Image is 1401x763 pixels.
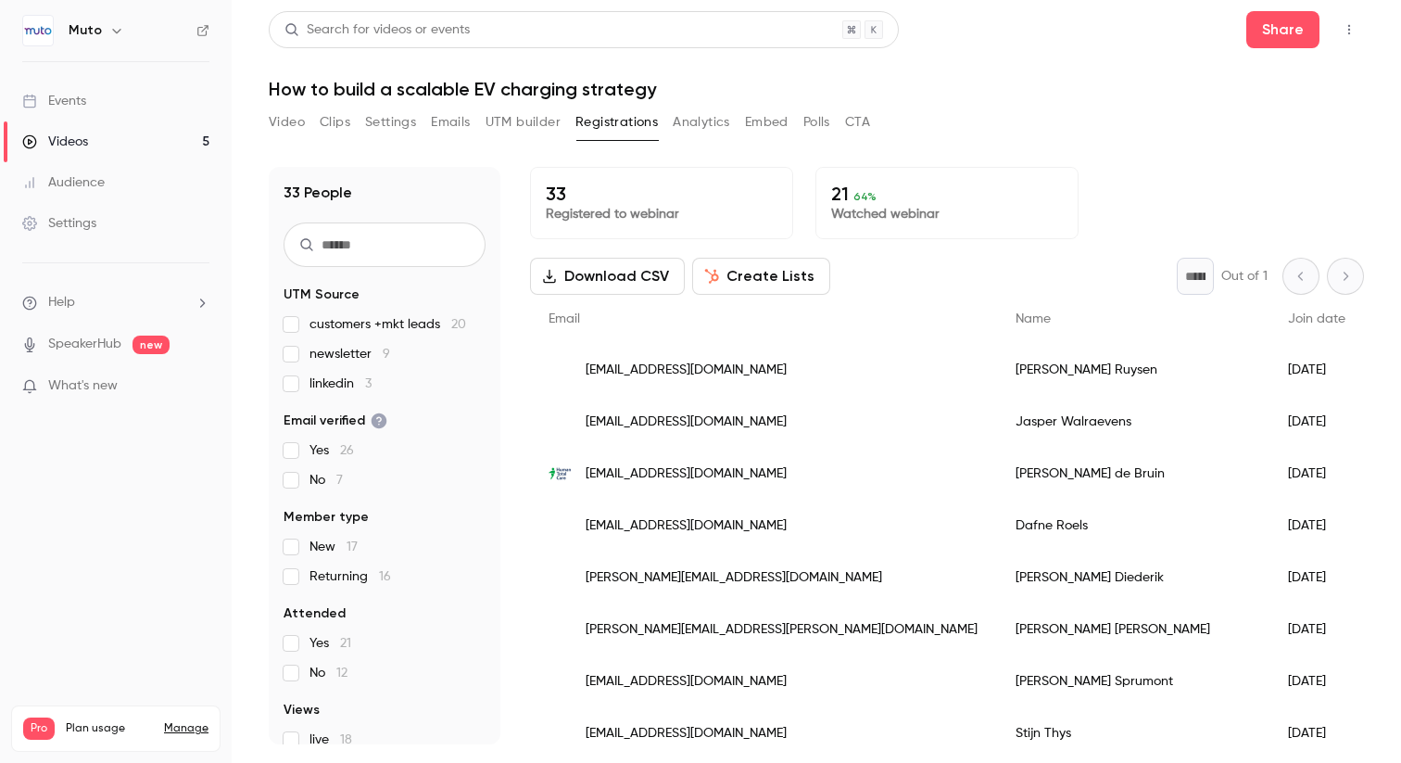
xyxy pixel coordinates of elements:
button: Registrations [575,108,658,137]
span: [EMAIL_ADDRESS][DOMAIN_NAME] [586,413,787,432]
span: Yes [309,634,351,653]
span: [PERSON_NAME][EMAIL_ADDRESS][DOMAIN_NAME] [586,568,882,588]
span: [EMAIL_ADDRESS][DOMAIN_NAME] [586,672,787,692]
span: Plan usage [66,721,153,736]
span: Email verified [284,412,387,430]
span: live [309,731,352,749]
div: Jasper Walraevens [997,396,1269,448]
span: New [309,538,358,556]
div: [DATE] [1269,604,1364,655]
div: [DATE] [1269,655,1364,707]
span: 9 [383,348,390,361]
img: mutomobility.com [549,411,571,433]
span: 3 [365,377,372,390]
span: new [133,336,170,354]
div: Videos [22,133,88,151]
button: CTA [845,108,870,137]
li: help-dropdown-opener [22,293,209,312]
span: linkedin [309,375,372,393]
span: 21 [340,637,351,650]
p: Registered to webinar [546,205,777,223]
div: [DATE] [1269,707,1364,759]
button: Emails [431,108,470,137]
button: Embed [745,108,789,137]
img: q8.com [549,722,571,744]
p: Out of 1 [1221,267,1268,286]
span: Email [549,312,580,325]
span: 26 [340,444,354,457]
img: xpofleet.com [549,359,571,381]
div: [DATE] [1269,396,1364,448]
span: Yes [309,441,354,460]
div: Audience [22,173,105,192]
p: Watched webinar [831,205,1063,223]
div: [DATE] [1269,552,1364,604]
span: Views [284,701,320,719]
span: [EMAIL_ADDRESS][DOMAIN_NAME] [586,464,787,484]
h1: How to build a scalable EV charging strategy [269,78,1364,100]
img: sdworx.com [549,566,571,589]
div: [PERSON_NAME] [PERSON_NAME] [997,604,1269,655]
a: SpeakerHub [48,335,121,354]
span: newsletter [309,345,390,363]
button: UTM builder [486,108,561,137]
span: customers +mkt leads [309,315,466,334]
span: Pro [23,718,55,740]
button: Download CSV [530,258,685,295]
span: [EMAIL_ADDRESS][DOMAIN_NAME] [586,516,787,536]
span: 64 % [853,190,877,203]
span: UTM Source [284,286,360,304]
img: Muto [23,16,53,45]
img: menarini.be [549,515,571,537]
span: Attended [284,604,346,623]
button: Top Bar Actions [1334,15,1364,45]
div: [PERSON_NAME] Ruysen [997,344,1269,396]
p: 21 [831,183,1063,205]
button: Polls [803,108,830,137]
span: 17 [347,540,358,553]
button: Settings [365,108,416,137]
p: 33 [546,183,777,205]
span: What's new [48,376,118,396]
span: [PERSON_NAME][EMAIL_ADDRESS][PERSON_NAME][DOMAIN_NAME] [586,620,978,640]
span: Help [48,293,75,312]
img: loterie-nationale.be [549,618,571,641]
div: Search for videos or events [284,20,470,40]
span: 16 [379,570,391,583]
span: 18 [340,733,352,746]
div: Settings [22,214,96,233]
span: Returning [309,567,391,586]
span: Member type [284,508,369,527]
span: No [309,664,347,682]
button: Video [269,108,305,137]
button: Analytics [673,108,730,137]
img: humantotalcare.nl [549,463,571,485]
div: [PERSON_NAME] Diederik [997,552,1269,604]
span: 7 [336,474,343,487]
span: [EMAIL_ADDRESS][DOMAIN_NAME] [586,724,787,744]
button: Create Lists [692,258,830,295]
div: [DATE] [1269,500,1364,552]
span: [EMAIL_ADDRESS][DOMAIN_NAME] [586,361,787,380]
h1: 33 People [284,182,352,204]
span: 12 [336,667,347,680]
div: [PERSON_NAME] Sprumont [997,655,1269,707]
div: [PERSON_NAME] de Bruin [997,448,1269,500]
div: Events [22,92,86,110]
span: Join date [1288,312,1345,325]
h6: Muto [69,21,102,40]
a: Manage [164,721,208,736]
div: [DATE] [1269,344,1364,396]
div: [DATE] [1269,448,1364,500]
span: No [309,471,343,490]
div: Stijn Thys [997,707,1269,759]
span: Name [1016,312,1051,325]
div: Dafne Roels [997,500,1269,552]
span: 20 [451,318,466,331]
button: Clips [320,108,350,137]
img: cerp.be [549,670,571,693]
button: Share [1246,11,1319,48]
